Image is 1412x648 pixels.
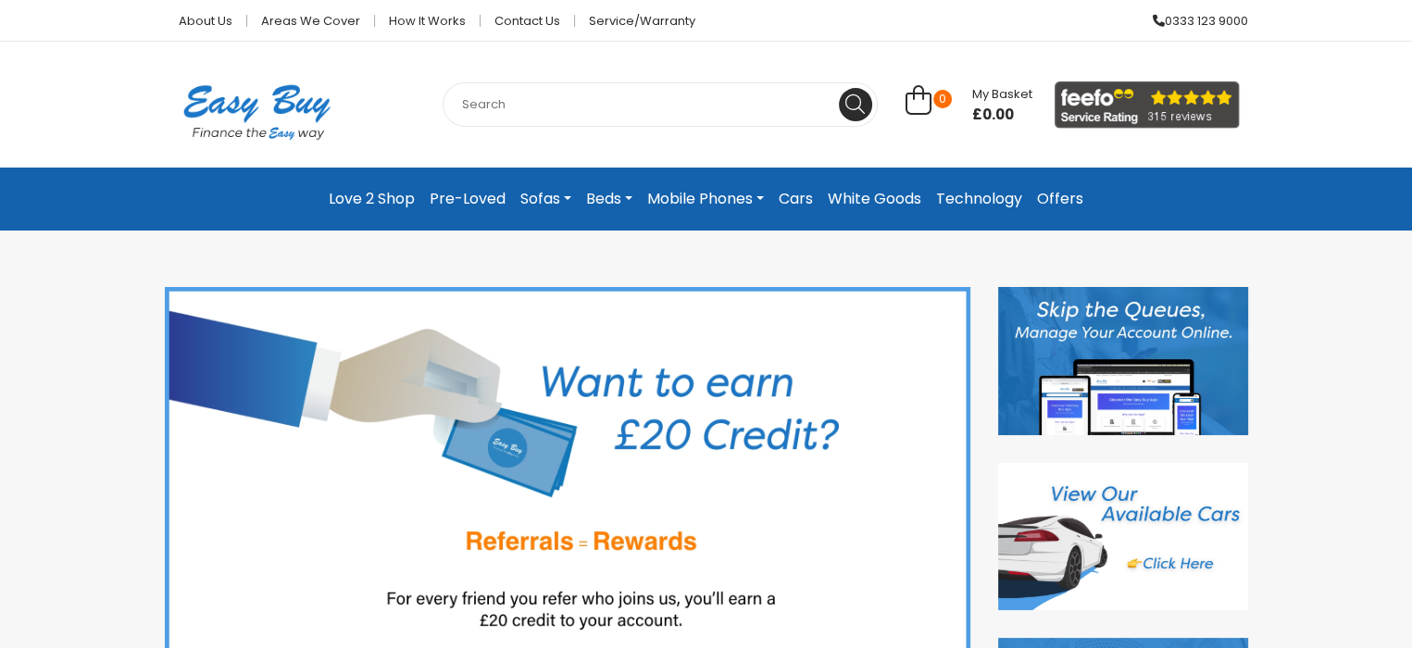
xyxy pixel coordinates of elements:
a: Areas we cover [247,15,375,27]
a: Beds [579,182,640,216]
a: 0333 123 9000 [1139,15,1248,27]
span: 0 [933,90,952,108]
span: My Basket [972,85,1032,103]
span: £0.00 [972,106,1032,124]
a: How it works [375,15,481,27]
a: Technology [929,182,1030,216]
a: White Goods [820,182,929,216]
a: Service/Warranty [575,15,695,27]
a: Love 2 Shop [321,182,422,216]
a: About Us [165,15,247,27]
input: Search [443,82,878,127]
a: Mobile Phones [640,182,771,216]
a: Pre-Loved [422,182,513,216]
a: Offers [1030,182,1091,216]
a: Cars [771,182,820,216]
a: Sofas [513,182,579,216]
img: Cars [998,463,1248,611]
img: feefo_logo [1055,81,1240,129]
img: Easy Buy [165,60,349,164]
img: Discover our App [998,287,1248,435]
a: 0 My Basket £0.00 [906,95,1032,117]
a: Contact Us [481,15,575,27]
